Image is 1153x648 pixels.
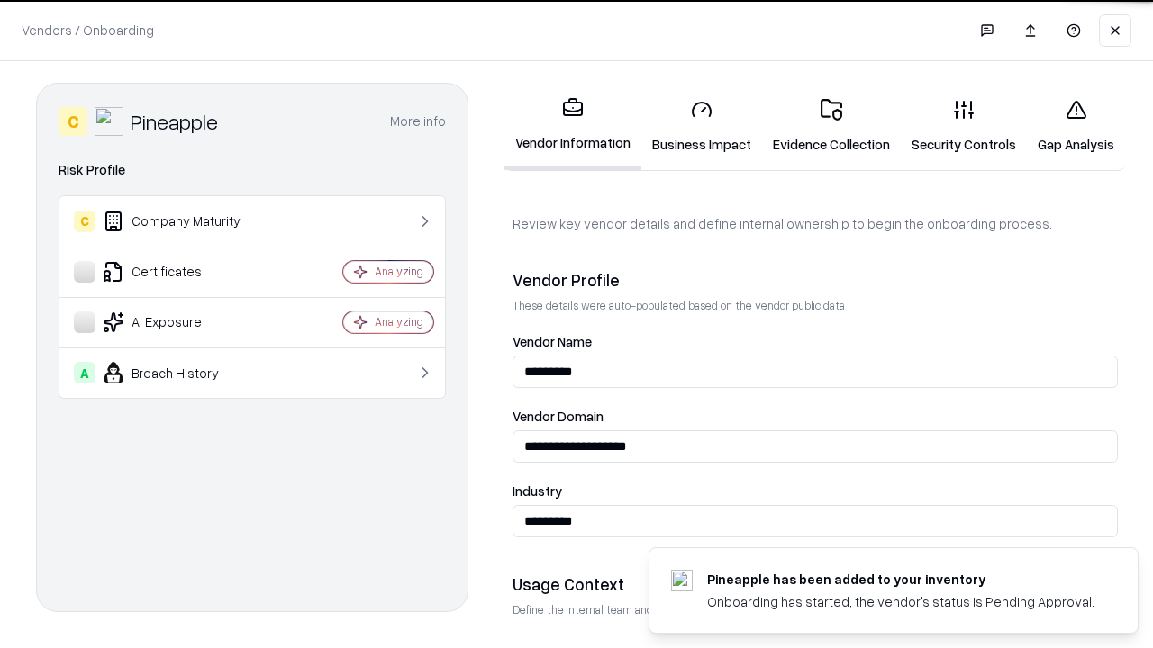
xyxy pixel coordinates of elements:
img: pineappleenergy.com [671,570,693,591]
p: Define the internal team and reason for using this vendor. This helps assess business relevance a... [513,602,1118,617]
div: Analyzing [375,264,423,279]
a: Vendor Information [504,83,641,170]
div: C [59,107,87,136]
div: Certificates [74,261,289,283]
p: Vendors / Onboarding [22,21,154,40]
div: Breach History [74,362,289,383]
div: Usage Context [513,573,1118,595]
a: Business Impact [641,85,762,168]
div: Pineapple [131,107,218,136]
label: Vendor Domain [513,409,1118,423]
img: Pineapple [95,107,123,136]
label: Industry [513,484,1118,498]
div: Onboarding has started, the vendor's status is Pending Approval. [707,592,1094,611]
p: Review key vendor details and define internal ownership to begin the onboarding process. [513,214,1118,233]
a: Evidence Collection [762,85,901,168]
div: Risk Profile [59,159,446,181]
div: Pineapple has been added to your inventory [707,570,1094,589]
label: Vendor Name [513,335,1118,348]
button: More info [390,105,446,138]
div: A [74,362,95,383]
div: Analyzing [375,314,423,329]
div: AI Exposure [74,311,289,333]
div: Vendor Profile [513,269,1118,291]
a: Security Controls [901,85,1027,168]
a: Gap Analysis [1027,85,1125,168]
p: These details were auto-populated based on the vendor public data [513,298,1118,313]
div: Company Maturity [74,211,289,232]
div: C [74,211,95,232]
